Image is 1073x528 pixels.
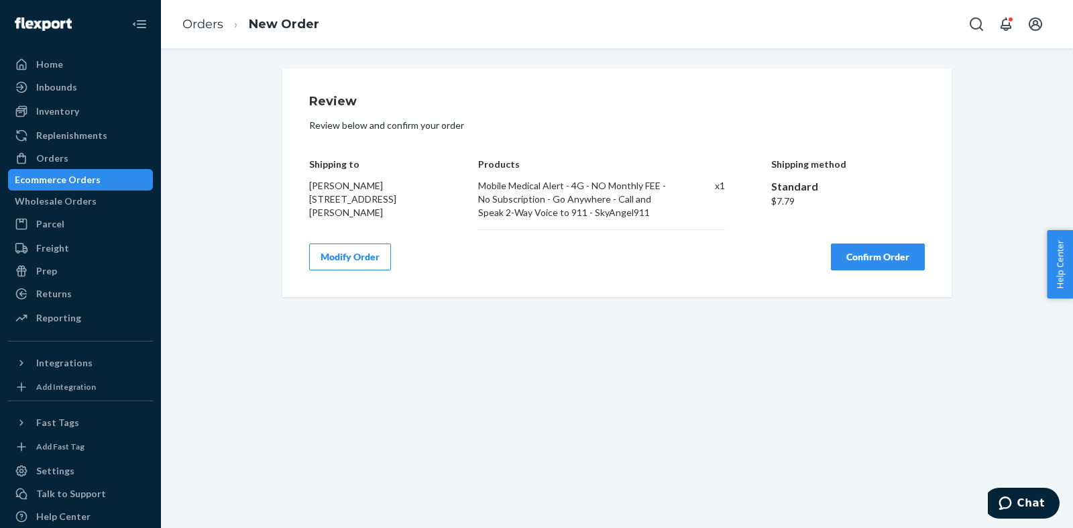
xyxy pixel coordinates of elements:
[8,101,153,122] a: Inventory
[36,416,79,429] div: Fast Tags
[36,58,63,71] div: Home
[8,125,153,146] a: Replenishments
[8,460,153,482] a: Settings
[309,119,925,132] p: Review below and confirm your order
[36,105,79,118] div: Inventory
[8,76,153,98] a: Inbounds
[963,11,990,38] button: Open Search Box
[36,487,106,500] div: Talk to Support
[36,510,91,523] div: Help Center
[36,311,81,325] div: Reporting
[36,287,72,301] div: Returns
[1022,11,1049,38] button: Open account menu
[686,179,725,219] div: x 1
[15,173,101,187] div: Ecommerce Orders
[309,95,925,109] h1: Review
[8,148,153,169] a: Orders
[36,264,57,278] div: Prep
[8,191,153,212] a: Wholesale Orders
[36,464,74,478] div: Settings
[8,213,153,235] a: Parcel
[8,54,153,75] a: Home
[36,381,96,392] div: Add Integration
[831,244,925,270] button: Confirm Order
[478,159,724,169] h4: Products
[15,17,72,31] img: Flexport logo
[771,159,925,169] h4: Shipping method
[8,260,153,282] a: Prep
[8,283,153,305] a: Returns
[8,237,153,259] a: Freight
[36,356,93,370] div: Integrations
[36,81,77,94] div: Inbounds
[771,179,925,195] div: Standard
[36,152,68,165] div: Orders
[8,439,153,455] a: Add Fast Tag
[309,244,391,270] button: Modify Order
[309,159,433,169] h4: Shipping to
[8,169,153,191] a: Ecommerce Orders
[1047,230,1073,299] button: Help Center
[36,441,84,452] div: Add Fast Tag
[478,179,672,219] div: Mobile Medical Alert - 4G - NO Monthly FEE - No Subscription - Go Anywhere - Call and Speak 2-Way...
[36,217,64,231] div: Parcel
[993,11,1019,38] button: Open notifications
[182,17,223,32] a: Orders
[8,412,153,433] button: Fast Tags
[36,242,69,255] div: Freight
[8,352,153,374] button: Integrations
[126,11,153,38] button: Close Navigation
[172,5,330,44] ol: breadcrumbs
[309,180,396,218] span: [PERSON_NAME] [STREET_ADDRESS][PERSON_NAME]
[8,307,153,329] a: Reporting
[8,506,153,527] a: Help Center
[8,379,153,395] a: Add Integration
[15,195,97,208] div: Wholesale Orders
[988,488,1060,521] iframe: Opens a widget where you can chat to one of our agents
[8,483,153,505] button: Talk to Support
[249,17,319,32] a: New Order
[36,129,107,142] div: Replenishments
[771,195,925,208] div: $7.79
